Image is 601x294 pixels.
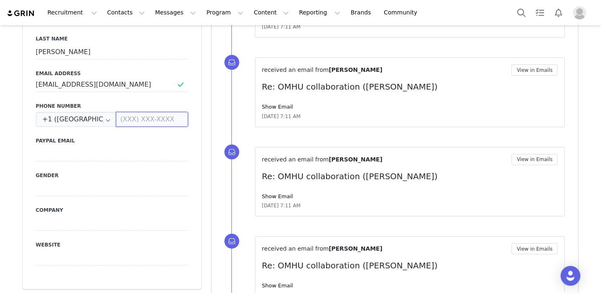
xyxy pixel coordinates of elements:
p: Re: OMHU collaboration ([PERSON_NAME]) [262,259,558,272]
div: Open Intercom Messenger [561,266,580,286]
button: Search [512,3,530,22]
img: placeholder-profile.jpg [573,6,586,19]
label: Website [36,241,188,249]
p: Re: OMHU collaboration ([PERSON_NAME]) [262,81,558,93]
input: (XXX) XXX-XXXX [116,112,188,127]
button: Notifications [549,3,568,22]
label: Email Address [36,70,188,77]
input: Email Address [36,77,188,92]
button: View in Emails [511,154,558,165]
span: received an email from [262,156,329,163]
a: Show Email [262,104,293,110]
span: [PERSON_NAME] [329,156,382,163]
button: Messages [150,3,201,22]
label: Last Name [36,35,188,43]
span: [PERSON_NAME] [329,245,382,252]
span: received an email from [262,245,329,252]
a: Show Email [262,282,293,289]
span: [DATE] 7:11 AM [262,113,301,120]
button: Reporting [294,3,345,22]
p: Re: OMHU collaboration ([PERSON_NAME]) [262,170,558,183]
span: received an email from [262,66,329,73]
button: Contacts [102,3,150,22]
label: Paypal Email [36,137,188,145]
button: Profile [568,6,594,19]
button: Content [249,3,294,22]
a: Tasks [531,3,549,22]
img: grin logo [7,9,35,17]
input: Country [36,112,117,127]
span: [PERSON_NAME] [329,66,382,73]
button: View in Emails [511,243,558,254]
a: Brands [346,3,378,22]
button: Program [201,3,248,22]
button: Recruitment [42,3,102,22]
a: Community [379,3,426,22]
label: Phone Number [36,102,188,110]
div: United States [36,112,117,127]
span: [DATE] 7:11 AM [262,202,301,209]
a: Show Email [262,193,293,199]
body: Rich Text Area. Press ALT-0 for help. [7,7,339,16]
button: View in Emails [511,64,558,76]
span: [DATE] 7:11 AM [262,23,301,31]
label: Gender [36,172,188,179]
label: Company [36,206,188,214]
